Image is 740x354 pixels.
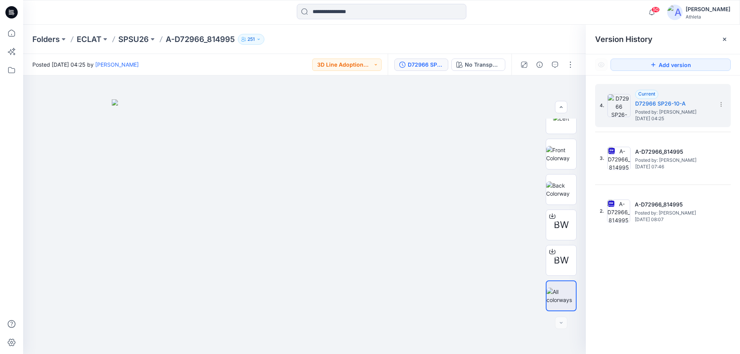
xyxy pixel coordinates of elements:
[547,288,576,304] img: All colorways
[721,36,728,42] button: Close
[451,59,505,71] button: No Transparency
[247,35,255,44] p: 251
[635,156,712,164] span: Posted by: Allen Chen
[651,7,660,13] span: 50
[686,14,730,20] div: Athleta
[238,34,264,45] button: 251
[95,61,139,68] a: [PERSON_NAME]
[166,34,235,45] p: A-D72966_814995
[635,99,712,108] h5: D72966 SP26-10-A
[635,217,712,222] span: [DATE] 08:07
[635,116,712,121] span: [DATE] 04:25
[595,35,653,44] span: Version History
[32,60,139,69] span: Posted [DATE] 04:25 by
[600,155,604,162] span: 3.
[394,59,448,71] button: D72966 SP26-10-A
[554,218,569,232] span: BW
[638,91,655,97] span: Current
[600,208,604,215] span: 2.
[77,34,101,45] a: ECLAT
[408,60,443,69] div: D72966 SP26-10-A
[610,59,731,71] button: Add version
[546,146,576,162] img: Front Colorway
[465,60,500,69] div: No Transparency
[607,200,630,223] img: A-D72966_814995
[546,181,576,198] img: Back Colorway
[600,102,604,109] span: 4.
[533,59,546,71] button: Details
[607,94,631,117] img: D72966 SP26-10-A
[635,209,712,217] span: Posted by: Allen Chen
[554,253,569,267] span: BW
[667,5,683,20] img: avatar
[595,59,607,71] button: Show Hidden Versions
[553,114,569,122] img: Left
[118,34,149,45] a: SPSU26
[635,164,712,169] span: [DATE] 07:46
[686,5,730,14] div: [PERSON_NAME]
[32,34,60,45] a: Folders
[635,147,712,156] h5: A-D72966_814995
[635,108,712,116] span: Posted by: Allen Chen
[607,147,631,170] img: A-D72966_814995
[635,200,712,209] h5: A-D72966_814995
